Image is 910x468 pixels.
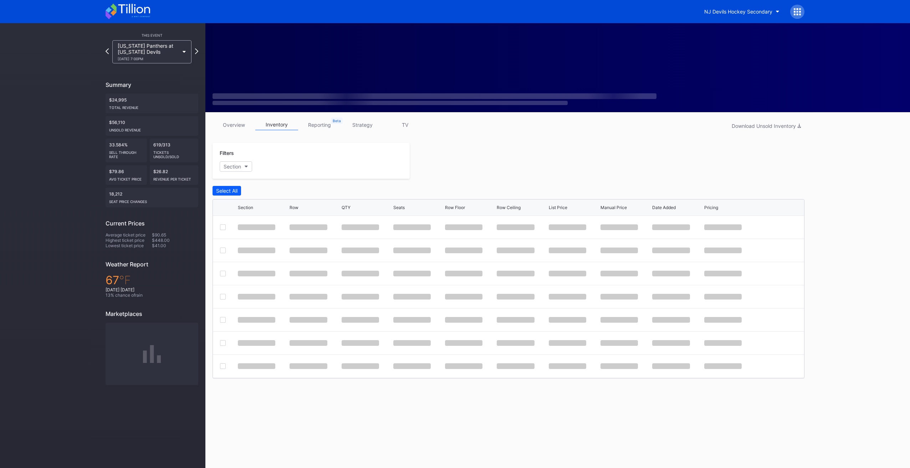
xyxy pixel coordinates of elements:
[106,287,198,292] div: [DATE] [DATE]
[106,261,198,268] div: Weather Report
[393,205,405,210] div: Seats
[290,205,298,210] div: Row
[106,220,198,227] div: Current Prices
[106,81,198,88] div: Summary
[216,188,237,194] div: Select All
[109,103,195,110] div: Total Revenue
[699,5,785,18] button: NJ Devils Hockey Secondary
[152,243,198,248] div: $41.00
[106,232,152,238] div: Average ticket price
[106,33,198,37] div: This Event
[150,165,198,185] div: $26.82
[106,116,198,136] div: $56,110
[652,205,676,210] div: Date Added
[220,150,403,156] div: Filters
[152,232,198,238] div: $90.65
[238,205,253,210] div: Section
[118,43,179,61] div: [US_STATE] Panthers at [US_STATE] Devils
[106,139,147,162] div: 33.584%
[152,238,198,243] div: $448.00
[106,165,147,185] div: $79.86
[106,292,198,298] div: 13 % chance of rain
[298,119,341,130] a: reporting
[220,161,252,172] button: Section
[342,205,351,210] div: QTY
[106,188,198,207] div: 18,212
[153,174,195,181] div: Revenue per ticket
[109,147,143,159] div: Sell Through Rate
[224,163,241,170] div: Section
[549,205,567,210] div: List Price
[106,310,198,317] div: Marketplaces
[150,139,198,162] div: 619/313
[213,119,255,130] a: overview
[106,94,198,113] div: $24,995
[106,273,198,287] div: 67
[384,119,426,130] a: TV
[704,205,718,210] div: Pricing
[255,119,298,130] a: inventory
[119,273,131,287] span: ℉
[497,205,521,210] div: Row Ceiling
[106,238,152,243] div: Highest ticket price
[109,125,195,132] div: Unsold Revenue
[732,123,801,129] div: Download Unsold Inventory
[704,9,772,15] div: NJ Devils Hockey Secondary
[153,147,195,159] div: Tickets Unsold/Sold
[109,197,195,204] div: seat price changes
[445,205,465,210] div: Row Floor
[213,186,241,196] button: Select All
[118,57,179,61] div: [DATE] 7:00PM
[600,205,627,210] div: Manual Price
[109,174,143,181] div: Avg ticket price
[341,119,384,130] a: strategy
[106,243,152,248] div: Lowest ticket price
[728,121,804,131] button: Download Unsold Inventory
